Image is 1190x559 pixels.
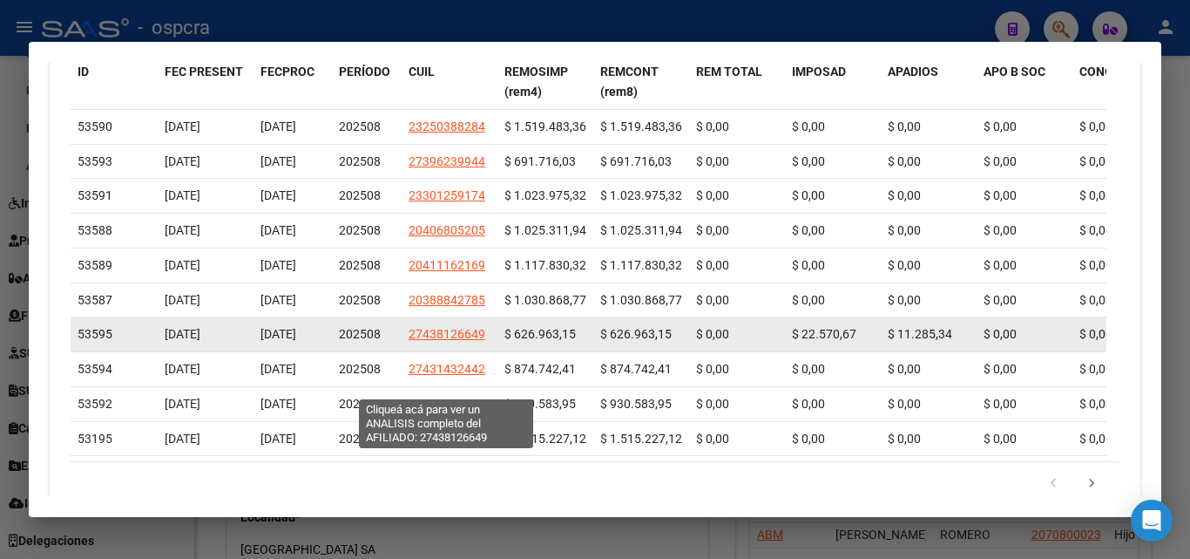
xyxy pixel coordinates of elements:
[1079,223,1112,237] span: $ 0,00
[165,327,200,341] span: [DATE]
[600,188,682,202] span: $ 1.023.975,32
[600,362,672,376] span: $ 874.742,41
[339,362,381,376] span: 202508
[165,397,200,411] span: [DATE]
[888,397,921,411] span: $ 0,00
[977,53,1072,111] datatable-header-cell: APO B SOC
[504,65,568,99] span: REMOSIMP (rem4)
[504,223,586,237] span: $ 1.025.311,94
[888,119,921,133] span: $ 0,00
[504,362,576,376] span: $ 874.742,41
[984,293,1017,307] span: $ 0,00
[409,293,485,307] span: 20388842785
[984,362,1017,376] span: $ 0,00
[78,293,112,307] span: 53587
[888,432,921,446] span: $ 0,00
[888,154,921,168] span: $ 0,00
[78,188,112,202] span: 53591
[984,397,1017,411] span: $ 0,00
[402,53,497,111] datatable-header-cell: CUIL
[339,432,381,446] span: 202506
[792,397,825,411] span: $ 0,00
[696,223,729,237] span: $ 0,00
[504,432,586,446] span: $ 1.515.227,12
[600,293,682,307] span: $ 1.030.868,77
[792,432,825,446] span: $ 0,00
[696,188,729,202] span: $ 0,00
[254,53,332,111] datatable-header-cell: FECPROC
[1075,474,1108,494] a: go to next page
[689,53,785,111] datatable-header-cell: REM TOTAL
[1079,154,1112,168] span: $ 0,00
[984,432,1017,446] span: $ 0,00
[409,397,485,411] span: 23440390129
[792,327,856,341] span: $ 22.570,67
[260,188,296,202] span: [DATE]
[792,362,825,376] span: $ 0,00
[260,154,296,168] span: [DATE]
[888,223,921,237] span: $ 0,00
[165,223,200,237] span: [DATE]
[696,154,729,168] span: $ 0,00
[504,397,576,411] span: $ 930.583,95
[593,53,689,111] datatable-header-cell: REMCONT (rem8)
[1037,474,1070,494] a: go to previous page
[339,327,381,341] span: 202508
[409,327,485,341] span: 27438126649
[71,53,158,111] datatable-header-cell: ID
[792,293,825,307] span: $ 0,00
[409,223,485,237] span: 20406805205
[600,397,672,411] span: $ 930.583,95
[696,258,729,272] span: $ 0,00
[260,293,296,307] span: [DATE]
[792,223,825,237] span: $ 0,00
[984,258,1017,272] span: $ 0,00
[1079,293,1112,307] span: $ 0,00
[792,154,825,168] span: $ 0,00
[497,53,593,111] datatable-header-cell: REMOSIMP (rem4)
[78,154,112,168] span: 53593
[260,119,296,133] span: [DATE]
[1079,258,1112,272] span: $ 0,00
[158,53,254,111] datatable-header-cell: FEC PRESENT
[260,327,296,341] span: [DATE]
[409,362,485,376] span: 27431432442
[696,327,729,341] span: $ 0,00
[339,188,381,202] span: 202508
[78,223,112,237] span: 53588
[260,223,296,237] span: [DATE]
[888,362,921,376] span: $ 0,00
[165,293,200,307] span: [DATE]
[792,188,825,202] span: $ 0,00
[339,397,381,411] span: 202508
[696,432,729,446] span: $ 0,00
[260,432,296,446] span: [DATE]
[600,432,682,446] span: $ 1.515.227,12
[600,65,659,99] span: REMCONT (rem8)
[1072,53,1168,111] datatable-header-cell: CONOS
[792,119,825,133] span: $ 0,00
[504,154,576,168] span: $ 691.716,03
[409,154,485,168] span: 27396239944
[78,362,112,376] span: 53594
[339,258,381,272] span: 202508
[260,258,296,272] span: [DATE]
[600,119,682,133] span: $ 1.519.483,36
[984,223,1017,237] span: $ 0,00
[792,65,846,78] span: IMPOSAD
[165,362,200,376] span: [DATE]
[260,362,296,376] span: [DATE]
[339,65,390,78] span: PERÍODO
[888,293,921,307] span: $ 0,00
[409,432,485,446] span: 20411162169
[339,119,381,133] span: 202508
[984,154,1017,168] span: $ 0,00
[984,188,1017,202] span: $ 0,00
[504,119,586,133] span: $ 1.519.483,36
[78,119,112,133] span: 53590
[260,65,314,78] span: FECPROC
[332,53,402,111] datatable-header-cell: PERÍODO
[409,119,485,133] span: 23250388284
[1079,65,1121,78] span: CONOS
[339,293,381,307] span: 202508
